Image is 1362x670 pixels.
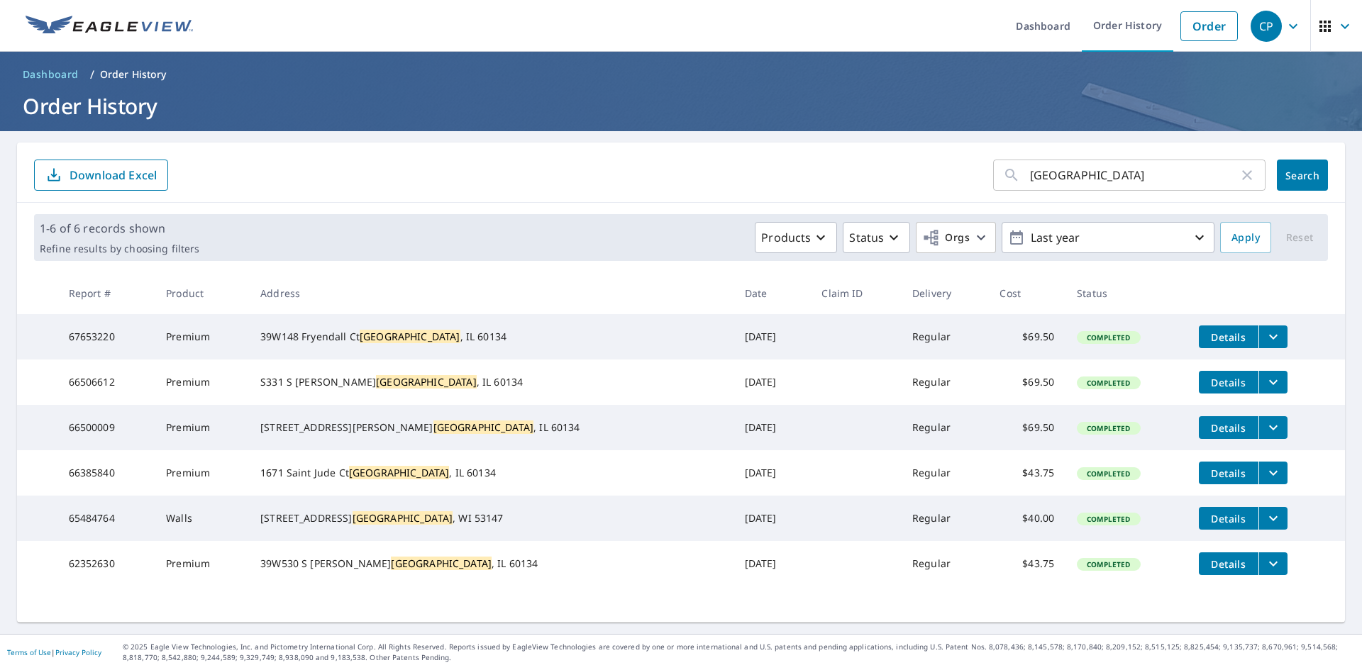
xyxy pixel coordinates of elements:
button: Status [843,222,910,253]
p: Refine results by choosing filters [40,242,199,255]
button: detailsBtn-66500009 [1199,416,1258,439]
span: Details [1207,421,1250,435]
th: Status [1065,272,1187,314]
td: [DATE] [733,541,811,586]
td: Walls [155,496,249,541]
td: Premium [155,405,249,450]
mark: [GEOGRAPHIC_DATA] [376,375,477,389]
div: [STREET_ADDRESS] , WI 53147 [260,511,721,525]
button: filesDropdownBtn-66506612 [1258,371,1288,393]
div: S331 S [PERSON_NAME] , IL 60134 [260,375,721,389]
mark: [GEOGRAPHIC_DATA] [391,557,492,570]
td: 65484764 [57,496,155,541]
th: Cost [988,272,1065,314]
nav: breadcrumb [17,63,1345,86]
td: Regular [901,450,988,496]
button: Search [1277,160,1328,191]
th: Address [249,272,733,314]
div: 39W530 S [PERSON_NAME] , IL 60134 [260,557,721,571]
td: Regular [901,405,988,450]
button: detailsBtn-66385840 [1199,462,1258,484]
td: Regular [901,359,988,405]
p: 1-6 of 6 records shown [40,220,199,237]
mark: [GEOGRAPHIC_DATA] [433,420,534,434]
button: Apply [1220,222,1271,253]
td: Regular [901,541,988,586]
span: Completed [1078,514,1139,524]
button: detailsBtn-67653220 [1199,325,1258,348]
button: filesDropdownBtn-62352630 [1258,552,1288,575]
mark: [GEOGRAPHIC_DATA] [360,330,460,343]
td: $43.75 [988,541,1065,586]
td: [DATE] [733,450,811,496]
span: Dashboard [23,67,79,82]
td: Premium [155,541,249,586]
span: Details [1207,512,1250,525]
img: EV Logo [26,16,193,37]
span: Completed [1078,333,1139,342]
p: Download Excel [70,167,157,183]
a: Dashboard [17,63,84,86]
button: Products [755,222,837,253]
td: $69.50 [988,405,1065,450]
li: / [90,66,94,83]
td: $69.50 [988,359,1065,405]
button: Orgs [916,222,996,253]
span: Completed [1078,469,1139,479]
td: Premium [155,359,249,405]
td: 62352630 [57,541,155,586]
td: [DATE] [733,496,811,541]
td: Regular [901,496,988,541]
a: Privacy Policy [55,647,101,657]
td: $69.50 [988,314,1065,359]
td: 67653220 [57,314,155,359]
button: Last year [1002,222,1214,253]
td: $40.00 [988,496,1065,541]
td: $43.75 [988,450,1065,496]
th: Date [733,272,811,314]
span: Details [1207,467,1250,480]
p: Last year [1025,225,1191,250]
button: detailsBtn-65484764 [1199,507,1258,530]
button: Download Excel [34,160,168,191]
span: Details [1207,376,1250,389]
button: filesDropdownBtn-66385840 [1258,462,1288,484]
mark: [GEOGRAPHIC_DATA] [349,466,450,479]
button: detailsBtn-66506612 [1199,371,1258,393]
span: Orgs [922,229,970,247]
th: Claim ID [810,272,901,314]
span: Details [1207,557,1250,571]
span: Completed [1078,423,1139,433]
div: 1671 Saint Jude Ct , IL 60134 [260,466,721,480]
td: [DATE] [733,405,811,450]
span: Completed [1078,559,1139,569]
div: [STREET_ADDRESS][PERSON_NAME] , IL 60134 [260,420,721,435]
p: | [7,648,101,657]
th: Product [155,272,249,314]
button: filesDropdownBtn-67653220 [1258,325,1288,348]
td: Premium [155,314,249,359]
td: Premium [155,450,249,496]
span: Details [1207,330,1250,344]
a: Terms of Use [7,647,51,657]
p: Products [761,229,811,246]
div: CP [1251,11,1282,42]
h1: Order History [17,91,1345,121]
td: Regular [901,314,988,359]
mark: [GEOGRAPHIC_DATA] [353,511,453,525]
input: Address, Report #, Claim ID, etc. [1030,155,1239,195]
td: 66385840 [57,450,155,496]
button: filesDropdownBtn-66500009 [1258,416,1288,439]
td: 66500009 [57,405,155,450]
th: Delivery [901,272,988,314]
td: [DATE] [733,314,811,359]
a: Order [1180,11,1238,41]
button: detailsBtn-62352630 [1199,552,1258,575]
th: Report # [57,272,155,314]
div: 39W148 Fryendall Ct , IL 60134 [260,330,721,344]
span: Search [1288,169,1317,182]
span: Completed [1078,378,1139,388]
p: Status [849,229,884,246]
span: Apply [1231,229,1260,247]
p: © 2025 Eagle View Technologies, Inc. and Pictometry International Corp. All Rights Reserved. Repo... [123,642,1355,663]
